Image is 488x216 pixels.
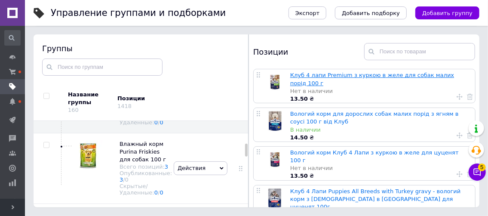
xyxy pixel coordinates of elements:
[72,140,102,170] img: Влажный корм Purina Friskies для собак 100 г
[289,6,326,19] button: Экспорт
[117,95,190,102] div: Позиции
[295,10,319,16] span: Экспорт
[290,134,308,141] b: 14.50
[178,165,206,171] span: Действия
[165,164,168,170] a: 3
[467,170,473,178] a: Удалить товар
[68,91,111,106] div: Название группы
[123,176,129,183] span: /
[422,10,473,16] span: Добавить группу
[290,172,471,180] div: ₴
[158,119,163,126] span: /
[415,6,479,19] button: Добавить группу
[290,134,471,142] div: ₴
[290,126,471,134] div: В наличии
[68,107,79,113] div: 160
[160,189,163,196] a: 0
[125,176,129,183] div: 0
[42,43,240,54] div: Группы
[290,164,471,172] div: Нет в наличии
[158,189,163,196] span: /
[335,6,407,19] button: Добавить подборку
[42,59,163,76] input: Поиск по группам
[154,119,158,126] a: 0
[290,96,308,102] b: 13.50
[253,43,364,60] div: Позиции
[290,149,459,164] a: Вологий корм Клуб 4 Лапи з куркою в желе для цуценят 100 г
[51,8,226,18] h1: Управление группами и подборками
[160,119,163,126] a: 0
[120,141,166,163] span: Влажный корм Purina Friskies для собак 100 г
[290,72,454,86] a: Клуб 4 лапи Premium з куркою в желе для собак малих порід 100 г
[290,188,461,210] a: Клуб 4 Лапи Puppies All Breeds with Turkey gravy - вологий корм з [DEMOGRAPHIC_DATA] в [GEOGRAPHI...
[120,183,172,196] div: Скрытые/Удаленные:
[364,43,475,60] input: Поиск по товарам
[478,164,486,171] span: 5
[154,189,158,196] a: 0
[120,176,123,183] a: 3
[469,164,486,181] button: Чат с покупателем5
[290,95,471,103] div: ₴
[120,164,172,170] div: Всего позиций:
[290,173,308,179] b: 13.50
[467,93,473,101] a: Удалить товар
[467,132,473,139] a: Удалить товар
[342,10,400,16] span: Добавить подборку
[290,111,459,125] a: Вологий корм для дорослих собак малих порід з ягням в соусі 100 г від Клуб
[117,103,132,109] div: 1418
[120,170,172,183] div: Опубликованные:
[290,87,471,95] div: Нет в наличии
